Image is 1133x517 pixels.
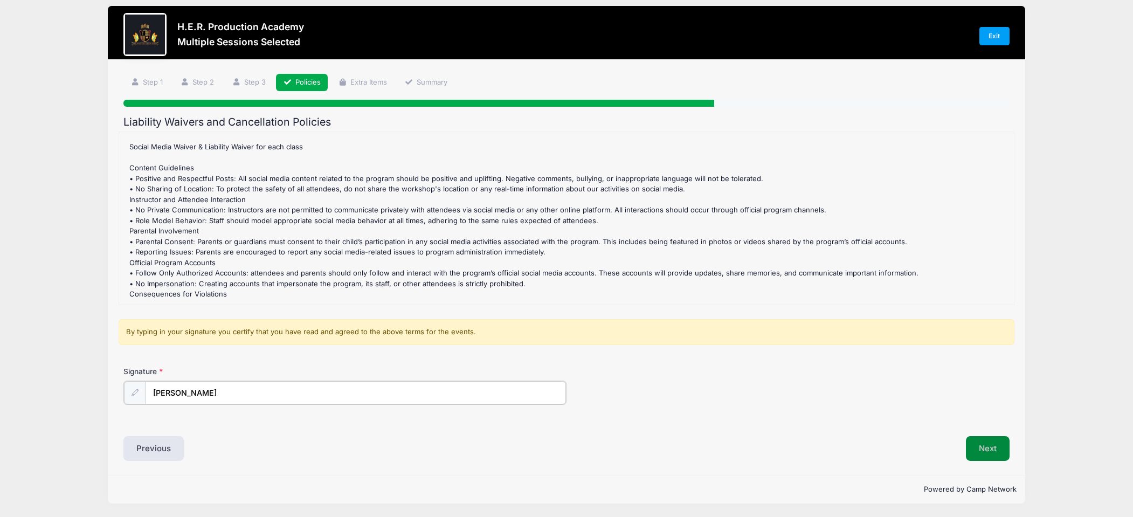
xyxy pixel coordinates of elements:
[177,21,304,32] h3: H.E.R. Production Academy
[123,116,1009,128] h2: Liability Waivers and Cancellation Policies
[116,484,1016,495] p: Powered by Camp Network
[174,74,222,92] a: Step 2
[398,74,455,92] a: Summary
[123,436,184,461] button: Previous
[979,27,1010,45] a: Exit
[125,137,1009,299] div: : All registrations for H.E.R. Production Academy programs, workshops, and courses are non-refund...
[123,366,345,377] label: Signature
[123,74,170,92] a: Step 1
[276,74,328,92] a: Policies
[966,436,1010,461] button: Next
[119,319,1015,345] div: By typing in your signature you certify that you have read and agreed to the above terms for the ...
[146,381,566,404] input: Enter first and last name
[331,74,394,92] a: Extra Items
[177,36,304,47] h3: Multiple Sessions Selected
[225,74,273,92] a: Step 3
